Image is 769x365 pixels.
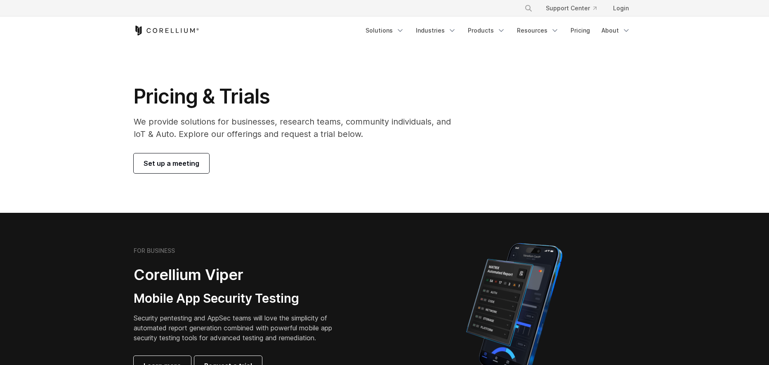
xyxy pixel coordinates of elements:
[134,247,175,254] h6: FOR BUSINESS
[566,23,595,38] a: Pricing
[597,23,635,38] a: About
[134,153,209,173] a: Set up a meeting
[361,23,409,38] a: Solutions
[606,1,635,16] a: Login
[411,23,461,38] a: Industries
[514,1,635,16] div: Navigation Menu
[361,23,635,38] div: Navigation Menu
[134,115,462,140] p: We provide solutions for businesses, research teams, community individuals, and IoT & Auto. Explo...
[134,291,345,306] h3: Mobile App Security Testing
[463,23,510,38] a: Products
[512,23,564,38] a: Resources
[539,1,603,16] a: Support Center
[134,266,345,284] h2: Corellium Viper
[521,1,536,16] button: Search
[144,158,199,168] span: Set up a meeting
[134,26,199,35] a: Corellium Home
[134,313,345,343] p: Security pentesting and AppSec teams will love the simplicity of automated report generation comb...
[134,84,462,109] h1: Pricing & Trials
